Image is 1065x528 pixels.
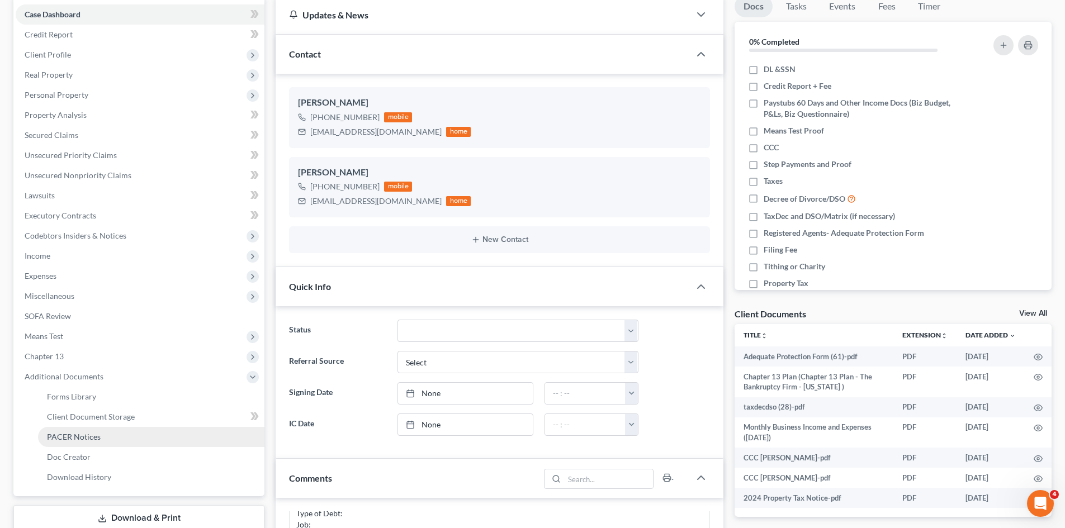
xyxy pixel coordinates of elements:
[16,145,264,165] a: Unsecured Priority Claims
[298,96,701,110] div: [PERSON_NAME]
[25,251,50,260] span: Income
[283,320,391,342] label: Status
[545,383,626,404] input: -- : --
[735,397,893,417] td: taxdecdso (28)-pdf
[47,432,101,441] span: PACER Notices
[735,468,893,488] td: CCC [PERSON_NAME]-pdf
[764,193,845,204] span: Decree of Divorce/DSO
[310,196,442,207] div: [EMAIL_ADDRESS][DOMAIN_NAME]
[1019,310,1047,317] a: View All
[735,488,893,508] td: 2024 Property Tax Notice-pdf
[289,49,321,59] span: Contact
[25,90,88,99] span: Personal Property
[384,112,412,122] div: mobile
[735,417,893,448] td: Monthly Business Income and Expenses ([DATE])
[25,311,71,321] span: SOFA Review
[25,291,74,301] span: Miscellaneous
[384,182,412,192] div: mobile
[749,37,799,46] strong: 0% Completed
[957,367,1025,397] td: [DATE]
[47,472,111,482] span: Download History
[310,126,442,137] div: [EMAIL_ADDRESS][DOMAIN_NAME]
[1009,332,1016,339] i: expand_more
[25,271,56,280] span: Expenses
[545,414,626,435] input: -- : --
[764,64,796,75] span: DL &SSN
[25,50,71,59] span: Client Profile
[16,206,264,226] a: Executory Contracts
[735,308,806,320] div: Client Documents
[893,346,957,367] td: PDF
[38,387,264,407] a: Forms Library
[957,448,1025,468] td: [DATE]
[893,417,957,448] td: PDF
[761,332,768,339] i: unfold_more
[398,383,533,404] a: None
[25,30,73,39] span: Credit Report
[957,397,1025,417] td: [DATE]
[47,392,96,401] span: Forms Library
[25,211,96,220] span: Executory Contracts
[735,448,893,468] td: CCC [PERSON_NAME]-pdf
[893,367,957,397] td: PDF
[902,331,948,339] a: Extensionunfold_more
[283,382,391,405] label: Signing Date
[965,331,1016,339] a: Date Added expand_more
[25,351,64,361] span: Chapter 13
[25,9,81,19] span: Case Dashboard
[893,488,957,508] td: PDF
[744,331,768,339] a: Titleunfold_more
[38,447,264,467] a: Doc Creator
[47,412,135,421] span: Client Document Storage
[38,467,264,487] a: Download History
[25,191,55,200] span: Lawsuits
[25,331,63,341] span: Means Test
[893,468,957,488] td: PDF
[957,417,1025,448] td: [DATE]
[47,452,91,462] span: Doc Creator
[764,97,963,120] span: Paystubs 60 Days and Other Income Docs (Biz Budget, P&Ls, Biz Questionnaire)
[764,80,831,92] span: Credit Report + Fee
[25,70,73,79] span: Real Property
[16,306,264,326] a: SOFA Review
[735,367,893,397] td: Chapter 13 Plan (Chapter 13 Plan - The Bankruptcy Firm - [US_STATE] )
[310,112,380,122] span: [PHONE_NUMBER]
[1027,490,1054,517] iframe: Intercom live chat
[957,346,1025,367] td: [DATE]
[38,427,264,447] a: PACER Notices
[310,182,380,191] span: [PHONE_NUMBER]
[764,159,851,170] span: Step Payments and Proof
[16,25,264,45] a: Credit Report
[298,235,701,244] button: New Contact
[735,346,893,367] td: Adequate Protection Form (61)-pdf
[446,196,471,206] div: home
[298,166,701,179] div: [PERSON_NAME]
[941,332,948,339] i: unfold_more
[764,227,924,239] span: Registered Agents- Adequate Protection Form
[25,372,103,381] span: Additional Documents
[16,105,264,125] a: Property Analysis
[957,488,1025,508] td: [DATE]
[289,281,331,292] span: Quick Info
[16,165,264,185] a: Unsecured Nonpriority Claims
[893,448,957,468] td: PDF
[398,414,533,435] a: None
[764,261,825,272] span: Tithing or Charity
[446,127,471,137] div: home
[957,468,1025,488] td: [DATE]
[893,397,957,417] td: PDF
[25,130,78,140] span: Secured Claims
[25,231,126,240] span: Codebtors Insiders & Notices
[565,469,654,488] input: Search...
[764,175,783,187] span: Taxes
[25,150,117,160] span: Unsecured Priority Claims
[764,278,808,289] span: Property Tax
[25,110,87,120] span: Property Analysis
[1050,490,1059,499] span: 4
[289,9,676,21] div: Updates & News
[283,413,391,436] label: IC Date
[283,351,391,373] label: Referral Source
[38,407,264,427] a: Client Document Storage
[16,125,264,145] a: Secured Claims
[16,185,264,206] a: Lawsuits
